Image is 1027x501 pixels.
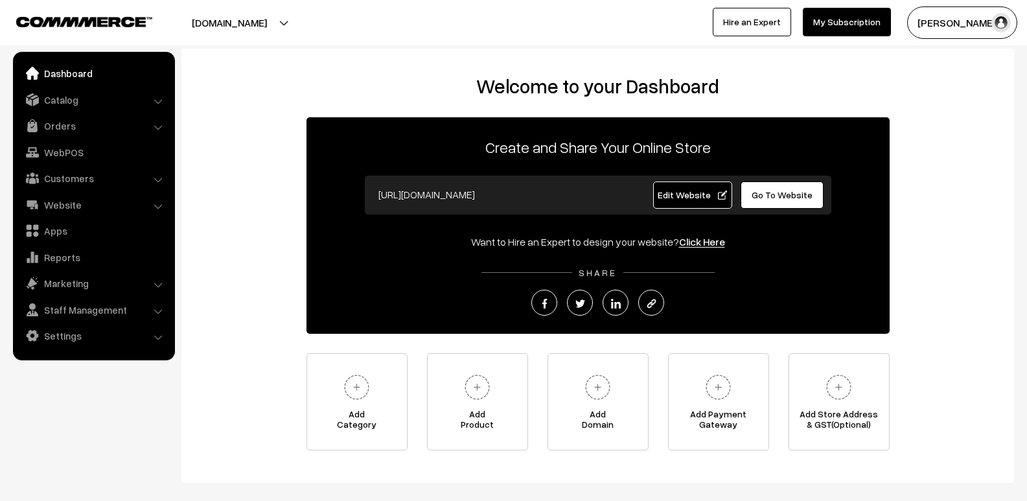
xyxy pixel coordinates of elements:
[16,298,170,321] a: Staff Management
[700,369,736,405] img: plus.svg
[16,193,170,216] a: Website
[16,17,152,27] img: COMMMERCE
[459,369,495,405] img: plus.svg
[16,272,170,295] a: Marketing
[548,409,648,435] span: Add Domain
[991,13,1011,32] img: user
[16,114,170,137] a: Orders
[427,353,528,450] a: AddProduct
[306,353,408,450] a: AddCategory
[16,88,170,111] a: Catalog
[16,62,170,85] a: Dashboard
[752,189,813,200] span: Go To Website
[669,409,768,435] span: Add Payment Gateway
[803,8,891,36] a: My Subscription
[428,409,527,435] span: Add Product
[653,181,732,209] a: Edit Website
[668,353,769,450] a: Add PaymentGateway
[713,8,791,36] a: Hire an Expert
[146,6,312,39] button: [DOMAIN_NAME]
[821,369,857,405] img: plus.svg
[16,13,130,29] a: COMMMERCE
[789,409,889,435] span: Add Store Address & GST(Optional)
[580,369,616,405] img: plus.svg
[741,181,824,209] a: Go To Website
[658,189,727,200] span: Edit Website
[339,369,375,405] img: plus.svg
[306,135,890,159] p: Create and Share Your Online Store
[16,167,170,190] a: Customers
[679,235,725,248] a: Click Here
[16,324,170,347] a: Settings
[16,246,170,269] a: Reports
[194,75,1001,98] h2: Welcome to your Dashboard
[16,141,170,164] a: WebPOS
[306,234,890,250] div: Want to Hire an Expert to design your website?
[16,219,170,242] a: Apps
[572,267,623,278] span: SHARE
[789,353,890,450] a: Add Store Address& GST(Optional)
[307,409,407,435] span: Add Category
[548,353,649,450] a: AddDomain
[907,6,1017,39] button: [PERSON_NAME]…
